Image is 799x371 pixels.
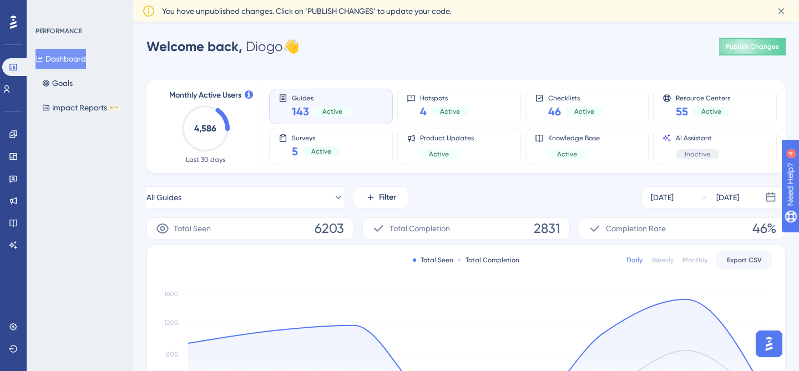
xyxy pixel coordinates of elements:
[390,222,450,235] span: Total Completion
[186,155,225,164] span: Last 30 days
[676,94,730,101] span: Resource Centers
[146,191,181,204] span: All Guides
[606,222,666,235] span: Completion Rate
[548,104,561,119] span: 46
[146,38,300,55] div: Diogo 👋
[169,89,241,102] span: Monthly Active Users
[162,4,451,18] span: You have unpublished changes. Click on ‘PUBLISH CHANGES’ to update your code.
[440,107,460,116] span: Active
[174,222,211,235] span: Total Seen
[574,107,594,116] span: Active
[676,134,719,143] span: AI Assistant
[726,42,779,51] span: Publish Changes
[353,186,408,209] button: Filter
[716,191,739,204] div: [DATE]
[292,94,351,101] span: Guides
[109,105,119,110] div: BETA
[26,3,69,16] span: Need Help?
[420,104,427,119] span: 4
[458,256,519,265] div: Total Completion
[557,150,577,159] span: Active
[146,186,344,209] button: All Guides
[429,150,449,159] span: Active
[292,104,309,119] span: 143
[685,150,710,159] span: Inactive
[315,220,344,237] span: 6203
[292,134,340,141] span: Surveys
[36,27,82,35] div: PERFORMANCE
[716,251,772,269] button: Export CSV
[36,98,126,118] button: Impact ReportsBETA
[379,191,396,204] span: Filter
[752,327,786,360] iframe: UserGuiding AI Assistant Launcher
[651,256,674,265] div: Weekly
[420,134,474,143] span: Product Updates
[311,147,331,156] span: Active
[651,191,674,204] div: [DATE]
[166,350,179,358] tspan: 800
[701,107,721,116] span: Active
[164,290,179,298] tspan: 1600
[36,49,86,69] button: Dashboard
[420,94,469,101] span: Hotspots
[413,256,453,265] div: Total Seen
[676,104,688,119] span: 55
[292,144,298,159] span: 5
[548,134,600,143] span: Knowledge Base
[548,94,603,101] span: Checklists
[146,38,242,54] span: Welcome back,
[36,73,79,93] button: Goals
[194,123,216,134] text: 4,586
[322,107,342,116] span: Active
[626,256,643,265] div: Daily
[682,256,707,265] div: Monthly
[77,6,80,14] div: 4
[164,319,179,327] tspan: 1200
[727,256,762,265] span: Export CSV
[534,220,560,237] span: 2831
[719,38,786,55] button: Publish Changes
[752,220,776,237] span: 46%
